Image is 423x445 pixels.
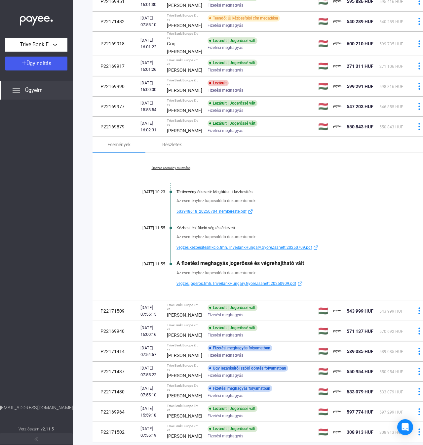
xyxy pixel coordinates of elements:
[176,207,247,215] span: 503948618_20250704_nemkereste.pdf
[167,373,202,378] strong: [PERSON_NAME]
[208,372,243,379] span: Fizetési meghagyás
[176,244,401,251] a: vegzes.kezbesitesifikcio.fmh.TriveBankHungary.GyoreZsanett.20250709.pdfexternal-link-blue
[176,207,401,215] a: 503948618_20250704_nemkereste.pdfexternal-link-blue
[167,364,202,372] div: Trive Bank Europe Zrt. vs
[140,385,162,398] div: [DATE] 07:55:10
[347,84,373,89] span: 599 291 HUF
[208,365,288,372] div: Ügy lezárásáról szóló döntés folyamatban
[22,61,26,65] img: plus-white.svg
[333,82,341,90] img: payee-logo
[93,321,138,341] td: P22169940
[167,23,202,28] strong: [PERSON_NAME]
[140,100,162,113] div: [DATE] 15:58:54
[316,301,331,321] td: 🇭🇺
[26,60,51,67] span: Ügyindítás
[312,245,320,250] img: external-link-blue
[5,38,67,52] button: Trive Bank Europe Zrt.
[167,343,202,351] div: Trive Bank Europe Zrt. vs
[208,37,257,44] div: Lezárult | Jogerőssé vált
[140,365,162,378] div: [DATE] 07:55:22
[379,125,403,129] span: 550 843 HUF
[208,425,257,432] div: Lezárult | Jogerőssé vált
[316,97,331,116] td: 🇭🇺
[167,424,202,432] div: Trive Bank Europe Zrt. vs
[333,327,341,335] img: payee-logo
[93,97,138,116] td: P22169977
[416,348,423,355] img: more-blue
[93,12,138,31] td: P22171482
[347,429,373,435] span: 308 913 HUF
[208,311,243,319] span: Fizetési meghagyás
[126,226,165,230] div: [DATE] 11:55
[316,402,331,422] td: 🇭🇺
[34,437,38,441] img: arrow-double-left-grey.svg
[416,428,423,435] img: more-blue
[126,166,216,170] a: Összes esemény mutatása
[333,103,341,111] img: payee-logo
[379,370,403,374] span: 550 954 HUF
[416,307,423,314] img: more-blue
[41,427,54,431] strong: v2.11.5
[93,301,138,321] td: P22171509
[347,389,373,394] span: 533 079 HUF
[333,388,341,396] img: payee-logo
[379,390,403,394] span: 533 079 HUF
[316,422,331,442] td: 🇭🇺
[208,331,243,339] span: Fizetési meghagyás
[316,321,331,341] td: 🇭🇺
[176,280,401,288] a: vegzes.jogeros.fmh.TriveBankHungary.GyoreZsanett.20250909.pdfexternal-link-blue
[167,413,202,419] strong: [PERSON_NAME]
[379,84,403,89] span: 598 816 HUF
[416,83,423,90] img: more-blue
[208,351,243,359] span: Fizetési meghagyás
[167,323,202,331] div: Trive Bank Europe Zrt. vs
[167,433,202,439] strong: [PERSON_NAME]
[416,18,423,25] img: more-blue
[20,12,53,26] img: white-payee-white-dot.svg
[416,123,423,130] img: more-blue
[316,117,331,137] td: 🇭🇺
[167,128,202,133] strong: [PERSON_NAME]
[379,42,403,46] span: 599 735 HUF
[93,422,138,442] td: P22171502
[20,41,53,49] span: Trive Bank Europe Zrt.
[208,107,243,114] span: Fizetési meghagyás
[316,362,331,381] td: 🇭🇺
[379,349,403,354] span: 589 085 HUF
[347,19,373,24] span: 540 289 HUF
[107,141,131,149] div: Események
[379,20,403,24] span: 540 289 HUF
[208,405,257,412] div: Lezárult | Jogerőssé vált
[316,382,331,402] td: 🇭🇺
[416,103,423,110] img: more-blue
[208,412,243,420] span: Fizetési meghagyás
[167,88,202,93] strong: [PERSON_NAME]
[379,309,403,314] span: 543 999 HUF
[167,14,202,22] div: Trive Bank Europe Zrt. vs
[333,408,341,416] img: payee-logo
[347,349,373,354] span: 589 085 HUF
[333,347,341,355] img: payee-logo
[167,312,202,318] strong: [PERSON_NAME]
[347,369,373,374] span: 550 954 HUF
[167,108,202,113] strong: [PERSON_NAME]
[93,382,138,402] td: P22171480
[162,141,182,149] div: Részletek
[93,117,138,137] td: P22169879
[316,56,331,76] td: 🇭🇺
[347,64,373,69] span: 271 311 HUF
[379,410,403,415] span: 597 299 HUF
[167,58,202,66] div: Trive Bank Europe Zrt. vs
[208,66,243,74] span: Fizetési meghagyás
[379,64,403,69] span: 271 106 HUF
[140,80,162,93] div: [DATE] 16:00:00
[347,41,373,46] span: 600 210 HUF
[416,40,423,47] img: more-blue
[167,404,202,412] div: Trive Bank Europe Zrt. vs
[347,308,373,314] span: 543 999 HUF
[93,341,138,361] td: P22171414
[176,260,401,266] div: A fizetési meghagyás jogerőssé és végrehajtható vált
[333,40,341,48] img: payee-logo
[208,44,243,52] span: Fizetési meghagyás
[316,12,331,31] td: 🇭🇺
